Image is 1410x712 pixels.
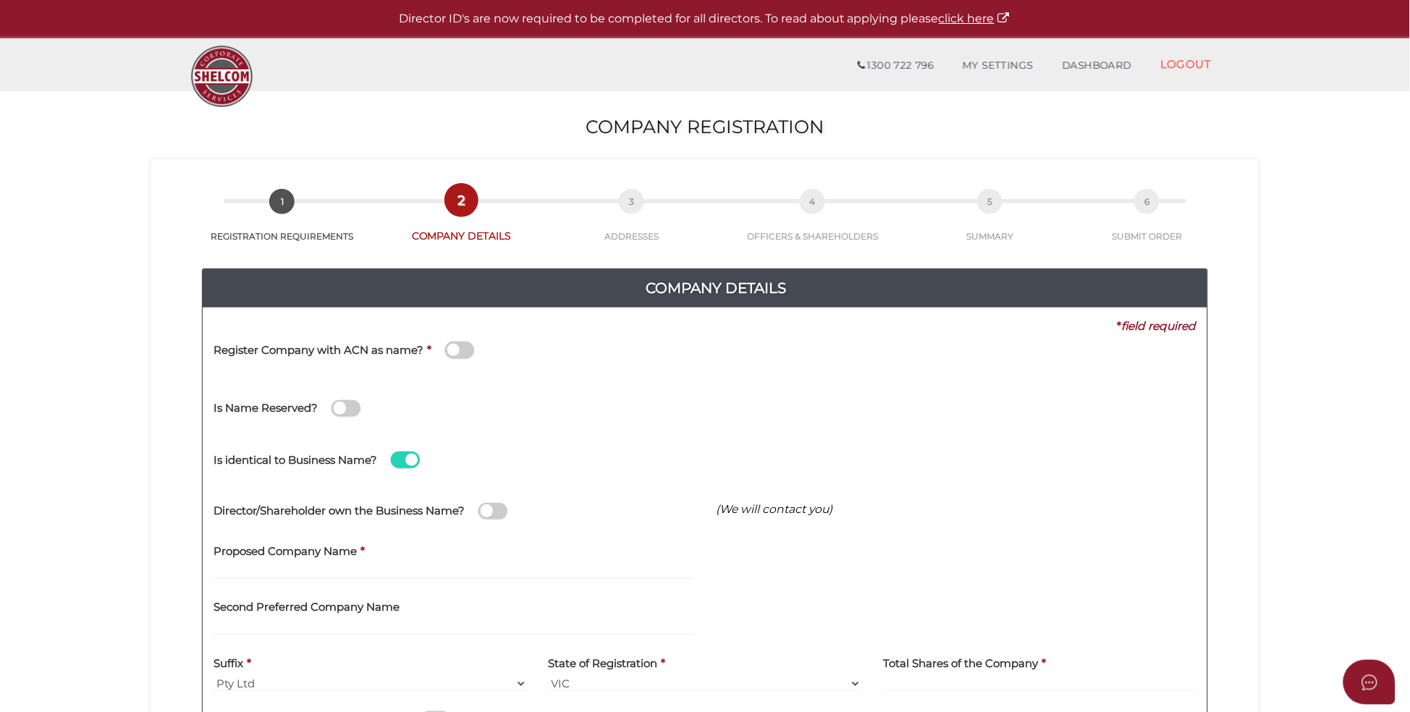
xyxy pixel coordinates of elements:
a: 5SUMMARY [908,205,1072,242]
a: DASHBOARD [1048,51,1147,80]
a: 4OFFICERS & SHAREHOLDERS [717,205,909,242]
a: 2COMPANY DETAILS [377,203,547,243]
h4: Register Company with ACN as name? [214,344,423,357]
h4: State of Registration [549,658,658,670]
h4: Second Preferred Company Name [214,601,400,614]
a: 3ADDRESSES [546,205,717,242]
h4: Total Shares of the Company [883,658,1038,670]
span: 5 [977,189,1002,214]
span: 1 [269,189,295,214]
span: 4 [800,189,825,214]
h4: Suffix [214,658,243,670]
span: (We will contact you) [716,501,832,517]
h4: Director/Shareholder own the Business Name? [214,505,465,517]
h4: Proposed Company Name [214,546,357,558]
i: field required [1122,319,1196,333]
h4: Is Name Reserved? [214,402,318,415]
p: Director ID's are now required to be completed for all directors. To read about applying please [36,11,1374,27]
a: 1300 722 796 [843,51,948,80]
a: 1REGISTRATION REQUIREMENTS [187,205,377,242]
button: Open asap [1343,660,1396,705]
a: MY SETTINGS [948,51,1048,80]
a: LOGOUT [1146,49,1226,79]
span: 2 [449,187,474,213]
h4: Is identical to Business Name? [214,454,377,467]
a: 6SUBMIT ORDER [1072,205,1223,242]
span: 3 [619,189,644,214]
a: click here [939,12,1011,25]
img: Logo [184,38,260,114]
span: 6 [1134,189,1160,214]
h4: Company Details [214,276,1218,300]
